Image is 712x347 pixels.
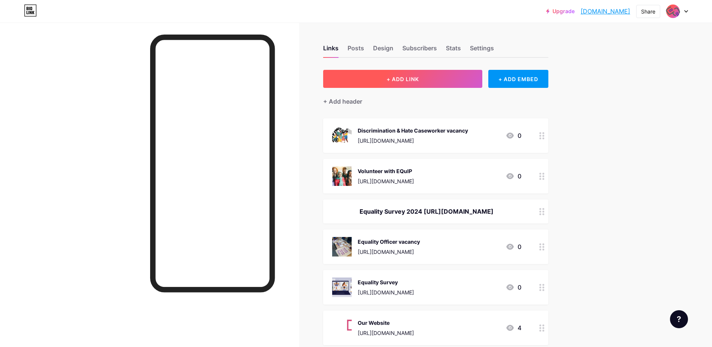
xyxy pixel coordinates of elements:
div: Design [373,44,393,57]
div: 4 [506,323,521,332]
div: Our Website [358,319,414,327]
div: [URL][DOMAIN_NAME] [358,177,414,185]
div: [URL][DOMAIN_NAME] [358,329,414,337]
img: Our Website [332,318,352,338]
div: Subscribers [402,44,437,57]
div: 0 [506,172,521,181]
div: [URL][DOMAIN_NAME] [358,288,414,296]
div: Links [323,44,339,57]
div: + ADD EMBED [488,70,548,88]
img: Equality Survey [332,278,352,297]
div: 0 [506,283,521,292]
img: equip [666,4,680,18]
img: Equality Officer vacancy [332,237,352,256]
button: + ADD LINK [323,70,483,88]
div: Posts [348,44,364,57]
div: Stats [446,44,461,57]
div: Volunteer with EQuIP [358,167,414,175]
div: 0 [506,242,521,251]
a: [DOMAIN_NAME] [581,7,630,16]
span: + ADD LINK [387,76,419,82]
div: 0 [506,131,521,140]
div: Share [641,8,655,15]
div: Equality Officer vacancy [358,238,420,246]
div: [URL][DOMAIN_NAME] [358,248,420,256]
img: Discrimination & Hate Caseworker vacancy [332,126,352,145]
img: Volunteer with EQuIP [332,166,352,186]
div: Settings [470,44,494,57]
a: Upgrade [546,8,575,14]
div: + Add header [323,97,362,106]
div: Equality Survey 2024 [URL][DOMAIN_NAME] [332,207,521,216]
div: Equality Survey [358,278,414,286]
div: [URL][DOMAIN_NAME] [358,137,468,145]
div: Discrimination & Hate Caseworker vacancy [358,127,468,134]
